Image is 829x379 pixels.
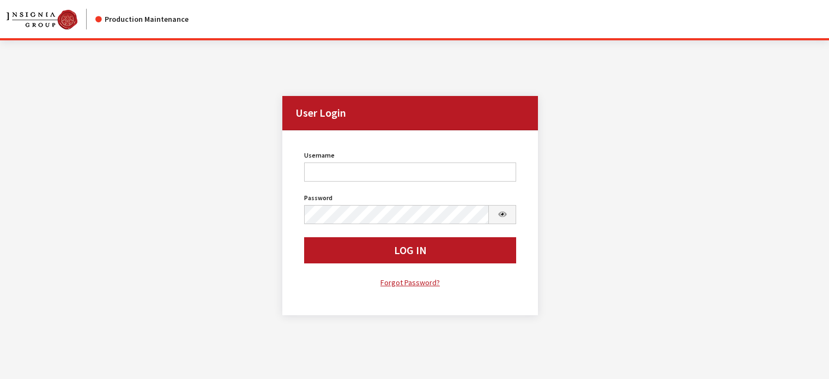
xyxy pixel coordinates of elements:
button: Show Password [488,205,517,224]
div: Production Maintenance [95,14,189,25]
button: Log In [304,237,517,263]
label: Password [304,193,332,203]
label: Username [304,151,335,160]
a: Insignia Group logo [7,9,95,29]
img: Catalog Maintenance [7,10,77,29]
a: Forgot Password? [304,276,517,289]
h2: User Login [282,96,538,130]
